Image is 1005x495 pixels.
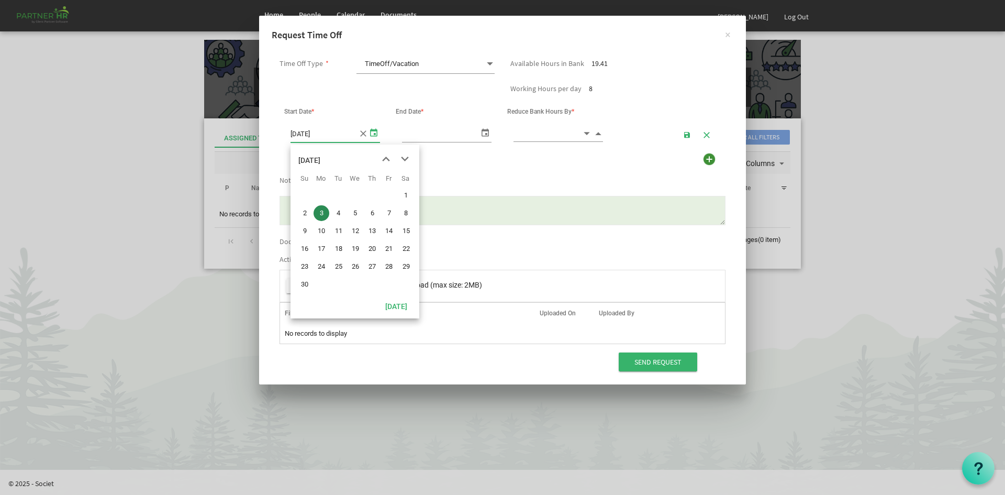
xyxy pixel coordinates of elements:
[591,59,608,68] span: 19.41
[364,259,380,274] span: Thursday, November 27, 2025
[714,21,741,47] button: ×
[381,223,397,239] span: Friday, November 14, 2025
[396,108,423,115] span: End Date
[589,84,593,93] span: 8
[297,223,312,239] span: Sunday, November 9, 2025
[314,223,329,239] span: Monday, November 10, 2025
[348,259,363,274] span: Wednesday, November 26, 2025
[280,324,725,344] td: No records to display
[380,171,397,186] th: Fr
[582,127,591,139] span: Decrement value
[296,171,312,186] th: Su
[331,205,347,221] span: Tuesday, November 4, 2025
[364,223,380,239] span: Thursday, November 13, 2025
[314,241,329,257] span: Monday, November 17, 2025
[330,171,347,186] th: Tu
[348,205,363,221] span: Wednesday, November 5, 2025
[699,127,714,141] button: Cancel
[398,188,414,203] span: Saturday, November 1, 2025
[599,310,634,317] span: Uploaded By
[297,277,312,292] span: Sunday, November 30, 2025
[297,205,312,221] span: Sunday, November 2, 2025
[507,108,574,115] span: Reduce Bank Hours By
[397,171,414,186] th: Sa
[510,60,584,68] label: Available Hours in Bank
[331,241,347,257] span: Tuesday, November 18, 2025
[348,241,363,257] span: Wednesday, November 19, 2025
[297,241,312,257] span: Sunday, November 16, 2025
[363,171,380,186] th: Th
[378,299,414,313] button: Today
[286,279,336,293] button: Browse...
[398,205,414,221] span: Saturday, November 8, 2025
[364,205,380,221] span: Thursday, November 6, 2025
[679,127,695,141] button: Save
[510,85,582,93] label: Working Hours per day
[701,151,718,168] div: Add more time to Request
[367,125,380,140] span: select
[348,223,363,239] span: Wednesday, November 12, 2025
[297,259,312,274] span: Sunday, November 23, 2025
[280,60,323,68] label: Time Off Type
[331,223,347,239] span: Tuesday, November 11, 2025
[479,125,492,140] span: select
[398,241,414,257] span: Saturday, November 22, 2025
[314,259,329,274] span: Monday, November 24, 2025
[381,241,397,257] span: Friday, November 21, 2025
[280,238,316,246] label: Documents
[395,150,414,169] button: next month
[284,108,314,115] span: Start Date
[314,205,329,221] span: Monday, November 3, 2025
[594,127,603,139] span: Increment value
[381,205,397,221] span: Friday, November 7, 2025
[331,259,347,274] span: Tuesday, November 25, 2025
[272,28,733,42] h4: Request Time Off
[398,259,414,274] span: Saturday, November 29, 2025
[347,171,363,186] th: We
[540,310,576,317] span: Uploaded On
[381,259,397,274] span: Friday, November 28, 2025
[376,150,395,169] button: previous month
[285,310,312,317] span: File Name
[701,151,717,167] img: add.png
[280,256,340,263] label: Activity Documents
[619,353,697,371] input: Send Request
[280,177,295,184] label: Note
[298,150,320,171] div: title
[398,223,414,239] span: Saturday, November 15, 2025
[358,125,367,142] span: close
[312,204,329,222] td: Monday, November 3, 2025
[312,171,329,186] th: Mo
[364,241,380,257] span: Thursday, November 20, 2025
